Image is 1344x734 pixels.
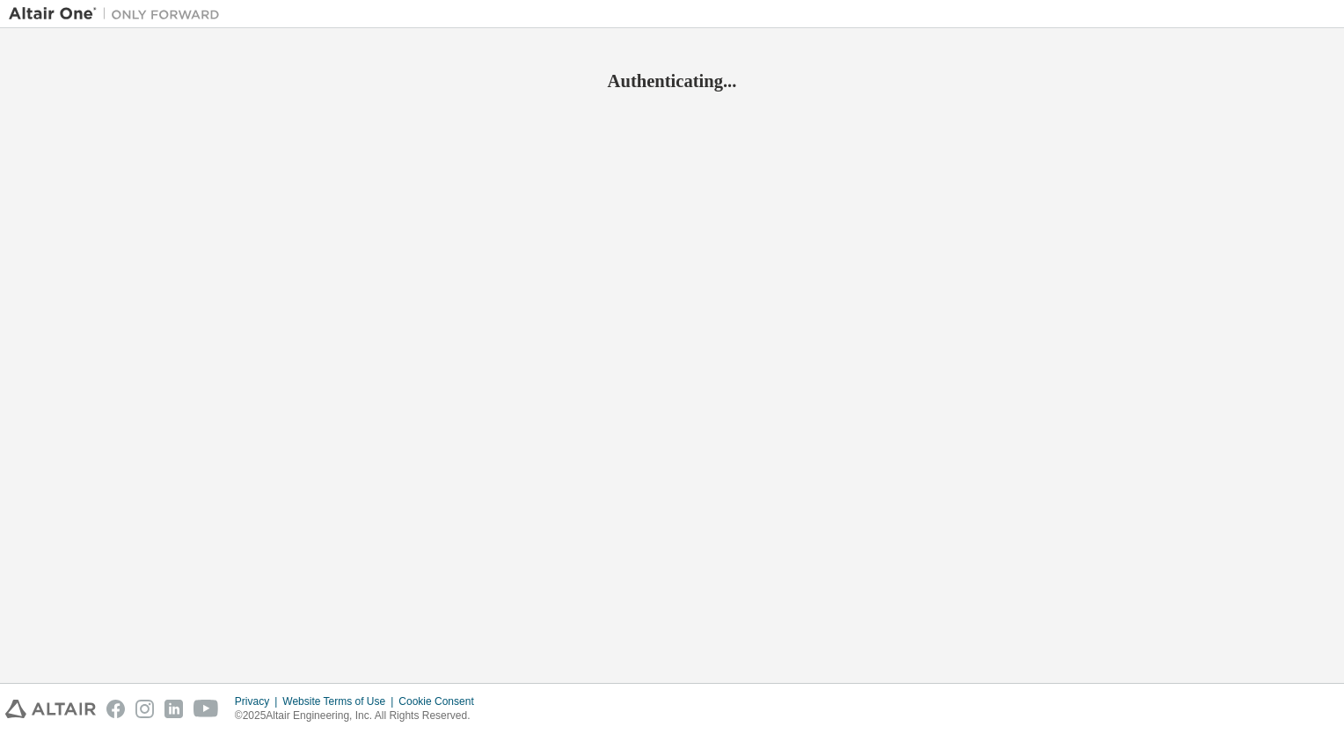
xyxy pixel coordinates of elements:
[5,700,96,718] img: altair_logo.svg
[106,700,125,718] img: facebook.svg
[235,708,485,723] p: © 2025 Altair Engineering, Inc. All Rights Reserved.
[135,700,154,718] img: instagram.svg
[398,694,484,708] div: Cookie Consent
[164,700,183,718] img: linkedin.svg
[194,700,219,718] img: youtube.svg
[235,694,282,708] div: Privacy
[9,5,229,23] img: Altair One
[282,694,398,708] div: Website Terms of Use
[9,70,1335,92] h2: Authenticating...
